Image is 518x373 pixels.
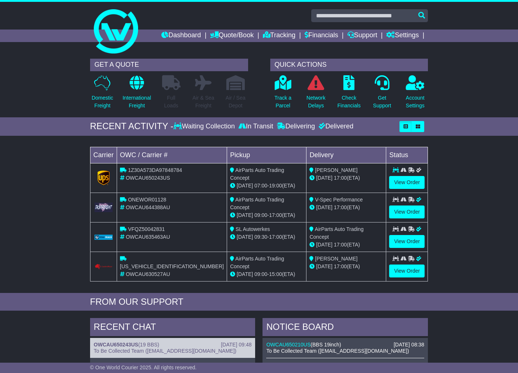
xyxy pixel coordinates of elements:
[315,197,363,203] span: V-Spec Performance
[161,30,201,42] a: Dashboard
[263,318,428,338] div: NOTICE BOARD
[316,204,332,210] span: [DATE]
[230,233,303,241] div: - (ETA)
[192,94,214,110] p: Air & Sea Freight
[373,94,391,110] p: Get Support
[309,174,383,182] div: (ETA)
[95,235,113,239] img: GetCarrierServiceLogo
[347,30,377,42] a: Support
[230,256,284,269] span: AirParts Auto Trading Concept
[316,242,332,248] span: [DATE]
[236,226,270,232] span: SL Autowerkes
[230,211,303,219] div: - (ETA)
[95,264,113,270] img: Couriers_Please.png
[126,234,170,240] span: OWCAU635463AU
[162,94,181,110] p: Full Loads
[94,342,252,348] div: ( )
[90,121,174,132] div: RECENT ACTIVITY -
[274,75,292,114] a: Track aParcel
[309,241,383,249] div: (ETA)
[226,94,246,110] p: Air / Sea Depot
[254,234,267,240] span: 09:30
[269,183,282,189] span: 19:00
[389,235,425,248] a: View Order
[389,265,425,277] a: View Order
[306,75,326,114] a: NetworkDelays
[337,75,361,114] a: CheckFinancials
[269,234,282,240] span: 17:00
[254,183,267,189] span: 07:00
[126,271,170,277] span: OWCAU630527AU
[316,175,332,181] span: [DATE]
[97,170,110,185] img: GetCarrierServiceLogo
[123,94,151,110] p: International Freight
[266,342,424,348] div: ( )
[95,203,113,212] img: GetCarrierServiceLogo
[140,342,157,348] span: 19 BBS
[389,176,425,189] a: View Order
[406,94,425,110] p: Account Settings
[309,226,363,240] span: AirParts Auto Trading Concept
[126,175,170,181] span: OWCAU650243US
[230,270,303,278] div: - (ETA)
[389,206,425,218] a: View Order
[317,122,353,131] div: Delivered
[312,342,339,348] span: BBS 19inch
[254,212,267,218] span: 09:00
[334,263,347,269] span: 17:00
[94,342,138,348] a: OWCAU650243US
[90,365,197,370] span: © One World Courier 2025. All rights reserved.
[306,147,386,163] td: Delivery
[210,30,254,42] a: Quote/Book
[90,147,117,163] td: Carrier
[230,182,303,190] div: - (ETA)
[386,147,428,163] td: Status
[227,147,306,163] td: Pickup
[237,212,253,218] span: [DATE]
[126,204,170,210] span: OWCAU644388AU
[316,263,332,269] span: [DATE]
[237,122,275,131] div: In Transit
[237,183,253,189] span: [DATE]
[230,167,284,181] span: AirParts Auto Trading Concept
[269,271,282,277] span: 15:00
[394,342,424,348] div: [DATE] 08:38
[386,30,419,42] a: Settings
[334,175,347,181] span: 17:00
[274,94,291,110] p: Track a Parcel
[305,30,338,42] a: Financials
[128,197,166,203] span: ONEWOR01128
[94,348,236,354] span: To Be Collected Team ([EMAIL_ADDRESS][DOMAIN_NAME])
[221,342,251,348] div: [DATE] 09:48
[405,75,425,114] a: AccountSettings
[174,122,237,131] div: Waiting Collection
[90,318,255,338] div: RECENT CHAT
[128,167,182,173] span: 1Z30A573DA97848784
[230,197,284,210] span: AirParts Auto Trading Concept
[334,242,347,248] span: 17:00
[90,297,428,307] div: FROM OUR SUPPORT
[91,75,113,114] a: DomesticFreight
[266,348,409,354] span: To Be Collected Team ([EMAIL_ADDRESS][DOMAIN_NAME])
[263,30,295,42] a: Tracking
[373,75,391,114] a: GetSupport
[90,59,248,71] div: GET A QUOTE
[306,94,325,110] p: Network Delays
[266,342,311,348] a: OWCAU650210US
[269,212,282,218] span: 17:00
[92,94,113,110] p: Domestic Freight
[237,271,253,277] span: [DATE]
[337,94,361,110] p: Check Financials
[122,75,151,114] a: InternationalFreight
[334,204,347,210] span: 17:00
[309,263,383,270] div: (ETA)
[237,234,253,240] span: [DATE]
[128,226,165,232] span: VFQZ50042831
[315,167,357,173] span: [PERSON_NAME]
[309,204,383,211] div: (ETA)
[270,59,428,71] div: QUICK ACTIONS
[117,147,227,163] td: OWC / Carrier #
[254,271,267,277] span: 09:00
[315,256,357,262] span: [PERSON_NAME]
[275,122,317,131] div: Delivering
